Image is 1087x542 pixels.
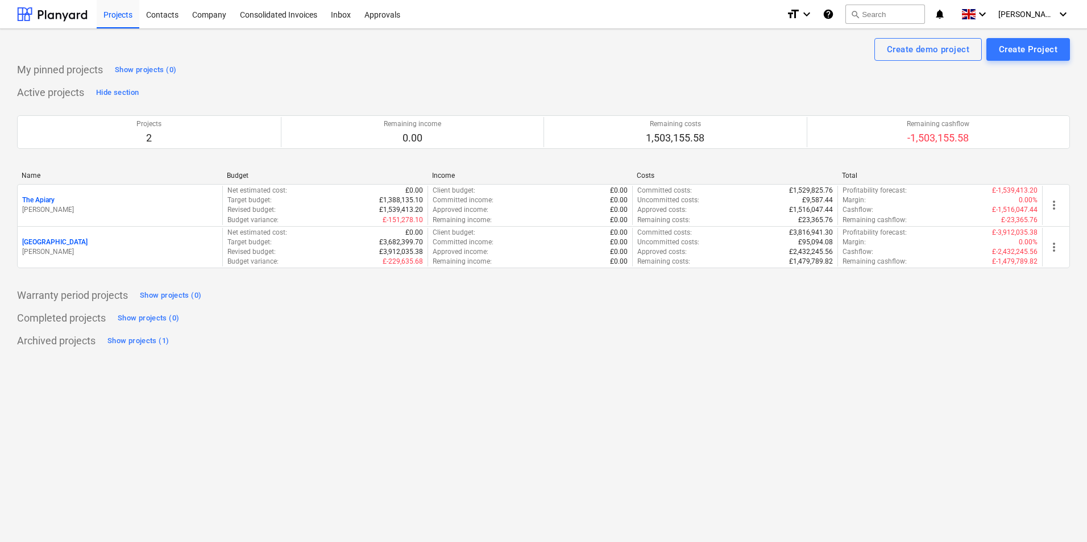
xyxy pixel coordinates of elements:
[789,205,833,215] p: £1,516,047.44
[227,186,287,195] p: Net estimated cost :
[22,205,218,215] p: [PERSON_NAME]
[842,172,1038,180] div: Total
[887,42,969,57] div: Create demo project
[1019,237,1038,247] p: 0.00%
[433,195,493,205] p: Committed income :
[610,195,628,205] p: £0.00
[227,257,279,266] p: Budget variance :
[384,131,441,145] p: 0.00
[1047,240,1061,254] span: more_vert
[227,215,279,225] p: Budget variance :
[637,237,699,247] p: Uncommitted costs :
[379,247,423,257] p: £3,912,035.38
[227,195,272,205] p: Target budget :
[115,309,182,327] button: Show projects (0)
[992,205,1038,215] p: £-1,516,047.44
[379,195,423,205] p: £1,388,135.10
[22,237,218,257] div: [GEOGRAPHIC_DATA][PERSON_NAME]
[907,131,969,145] p: -1,503,155.58
[22,172,218,180] div: Name
[934,7,945,21] i: notifications
[646,131,704,145] p: 1,503,155.58
[789,257,833,266] p: £1,479,789.82
[823,7,834,21] i: Knowledge base
[610,247,628,257] p: £0.00
[843,186,907,195] p: Profitability forecast :
[136,131,161,145] p: 2
[383,215,423,225] p: £-151,278.10
[433,237,493,247] p: Committed income :
[22,195,55,205] p: The Apiary
[432,172,628,180] div: Income
[610,186,628,195] p: £0.00
[610,228,628,237] p: £0.00
[986,38,1070,61] button: Create Project
[789,228,833,237] p: £3,816,941.30
[798,237,833,247] p: £95,094.08
[140,289,201,302] div: Show projects (0)
[227,247,276,257] p: Revised budget :
[379,205,423,215] p: £1,539,413.20
[610,257,628,266] p: £0.00
[379,237,423,247] p: £3,682,399.70
[1030,487,1087,542] iframe: Chat Widget
[17,311,106,325] p: Completed projects
[789,247,833,257] p: £2,432,245.56
[976,7,989,21] i: keyboard_arrow_down
[646,119,704,129] p: Remaining costs
[96,86,139,99] div: Hide section
[637,215,690,225] p: Remaining costs :
[107,335,169,348] div: Show projects (1)
[610,205,628,215] p: £0.00
[93,84,142,102] button: Hide section
[17,63,103,77] p: My pinned projects
[637,228,692,237] p: Committed costs :
[1056,7,1070,21] i: keyboard_arrow_down
[227,237,272,247] p: Target budget :
[610,237,628,247] p: £0.00
[992,228,1038,237] p: £-3,912,035.38
[786,7,800,21] i: format_size
[992,186,1038,195] p: £-1,539,413.20
[637,257,690,266] p: Remaining costs :
[22,237,88,247] p: [GEOGRAPHIC_DATA]
[405,186,423,195] p: £0.00
[22,195,218,215] div: The Apiary[PERSON_NAME]
[637,186,692,195] p: Committed costs :
[112,61,179,79] button: Show projects (0)
[992,247,1038,257] p: £-2,432,245.56
[17,334,96,348] p: Archived projects
[907,119,969,129] p: Remaining cashflow
[433,186,475,195] p: Client budget :
[843,257,907,266] p: Remaining cashflow :
[433,247,488,257] p: Approved income :
[384,119,441,129] p: Remaining income
[637,247,687,257] p: Approved costs :
[383,257,423,266] p: £-229,635.68
[105,332,172,350] button: Show projects (1)
[843,247,873,257] p: Cashflow :
[802,195,833,205] p: £9,587.44
[998,10,1055,19] span: [PERSON_NAME]
[433,228,475,237] p: Client budget :
[798,215,833,225] p: £23,365.76
[433,205,488,215] p: Approved income :
[433,215,492,225] p: Remaining income :
[22,247,218,257] p: [PERSON_NAME]
[136,119,161,129] p: Projects
[637,195,699,205] p: Uncommitted costs :
[610,215,628,225] p: £0.00
[843,228,907,237] p: Profitability forecast :
[1047,198,1061,212] span: more_vert
[850,10,860,19] span: search
[999,42,1057,57] div: Create Project
[845,5,925,24] button: Search
[405,228,423,237] p: £0.00
[17,86,84,99] p: Active projects
[637,172,833,180] div: Costs
[1019,195,1038,205] p: 0.00%
[227,205,276,215] p: Revised budget :
[17,289,128,302] p: Warranty period projects
[843,205,873,215] p: Cashflow :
